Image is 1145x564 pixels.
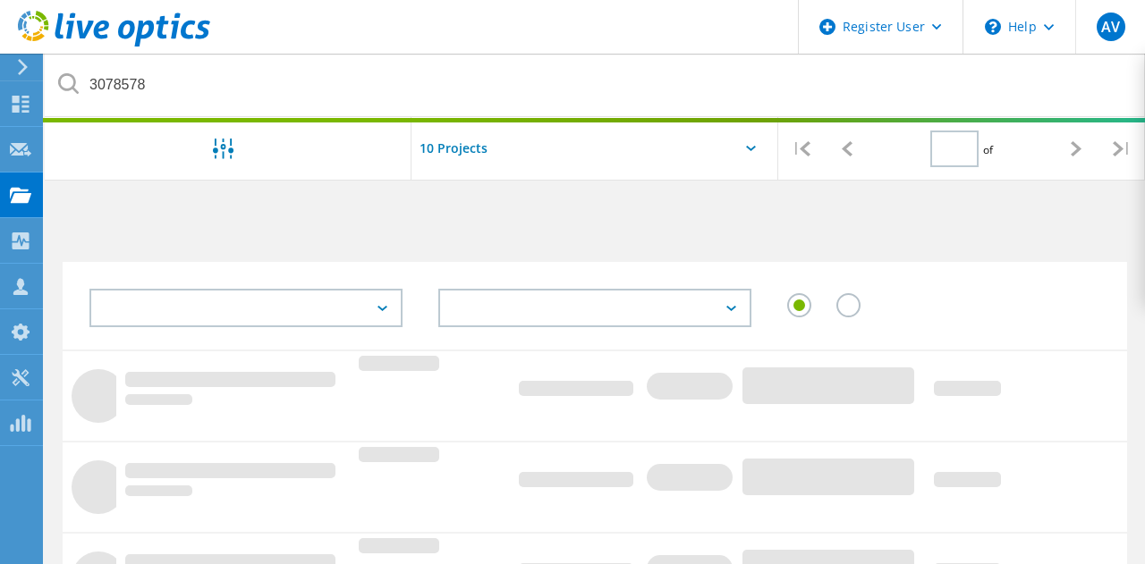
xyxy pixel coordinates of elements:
a: Live Optics Dashboard [18,38,210,50]
span: AV [1101,20,1120,34]
div: | [1099,117,1145,181]
span: of [983,142,993,157]
div: | [778,117,824,181]
svg: \n [985,19,1001,35]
